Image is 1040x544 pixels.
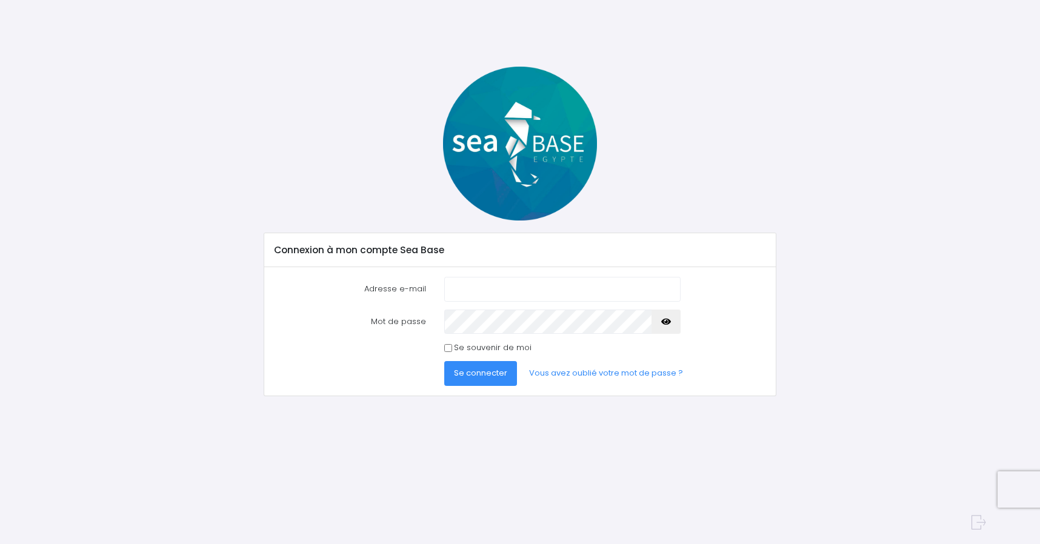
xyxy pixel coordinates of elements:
label: Adresse e-mail [265,277,435,301]
span: Se connecter [454,367,507,379]
label: Se souvenir de moi [454,342,532,354]
label: Mot de passe [265,310,435,334]
button: Se connecter [444,361,517,385]
a: Vous avez oublié votre mot de passe ? [519,361,693,385]
div: Connexion à mon compte Sea Base [264,233,775,267]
